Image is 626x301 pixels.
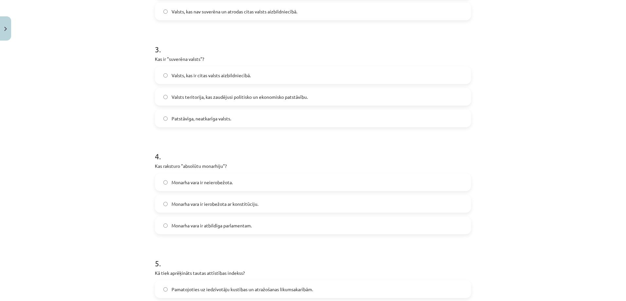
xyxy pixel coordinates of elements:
[172,179,233,186] span: Monarha vara ir neierobežota.
[155,56,471,62] p: Kas ir "suverēna valsts"?
[172,115,231,122] span: Patstāvīga, neatkarīga valsts.
[155,270,471,276] p: Kā tiek aprēķināts tautas attīstības indekss?
[155,247,471,268] h1: 5 .
[163,9,168,14] input: Valsts, kas nav suverēna un atrodas citas valsts aizbildniecībā.
[172,72,251,79] span: Valsts, kas ir citas valsts aizbildniecībā.
[155,163,471,169] p: Kas raksturo "absolūtu monarhiju"?
[172,8,297,15] span: Valsts, kas nav suverēna un atrodas citas valsts aizbildniecībā.
[163,180,168,185] input: Monarha vara ir neierobežota.
[163,287,168,292] input: Pamatojoties uz iedzīvotāju kustības un atražošanas likumsakarībām.
[163,73,168,78] input: Valsts, kas ir citas valsts aizbildniecībā.
[155,33,471,54] h1: 3 .
[163,95,168,99] input: Valsts teritorija, kas zaudējusi politisko un ekonomisko patstāvību.
[163,116,168,121] input: Patstāvīga, neatkarīga valsts.
[155,140,471,161] h1: 4 .
[172,286,313,293] span: Pamatojoties uz iedzīvotāju kustības un atražošanas likumsakarībām.
[172,222,252,229] span: Monarha vara ir atbildīga parlamentam.
[172,201,258,207] span: Monarha vara ir ierobežota ar konstitūciju.
[4,27,7,31] img: icon-close-lesson-0947bae3869378f0d4975bcd49f059093ad1ed9edebbc8119c70593378902aed.svg
[172,94,308,100] span: Valsts teritorija, kas zaudējusi politisko un ekonomisko patstāvību.
[163,202,168,206] input: Monarha vara ir ierobežota ar konstitūciju.
[163,223,168,228] input: Monarha vara ir atbildīga parlamentam.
